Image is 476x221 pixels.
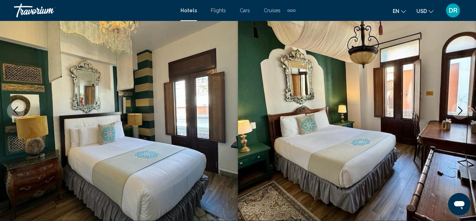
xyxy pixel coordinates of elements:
button: Previous image [7,102,24,119]
a: Cars [240,8,250,13]
a: Flights [211,8,226,13]
button: Change currency [416,6,433,16]
button: Next image [452,102,469,119]
span: en [393,8,399,14]
span: DR [449,7,458,14]
a: Cruises [264,8,281,13]
a: Travorium [14,3,174,17]
button: Extra navigation items [287,5,295,16]
span: USD [416,8,427,14]
button: User Menu [444,3,462,18]
a: Hotels [181,8,197,13]
iframe: Button to launch messaging window [448,193,470,215]
button: Change language [393,6,406,16]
